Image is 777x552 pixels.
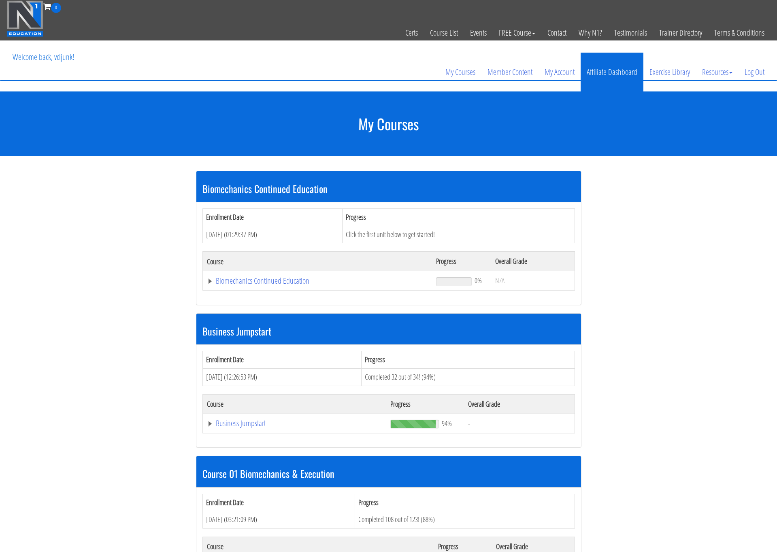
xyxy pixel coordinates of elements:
h3: Course 01 Biomechanics & Execution [202,468,575,479]
th: Progress [355,494,575,511]
td: [DATE] (01:29:37 PM) [202,226,343,243]
a: 0 [43,1,61,12]
a: Why N1? [573,13,608,53]
th: Progress [343,208,575,226]
th: Enrollment Date [202,494,355,511]
th: Overall Grade [491,252,575,271]
th: Course [202,252,432,271]
a: Events [464,13,493,53]
a: Resources [696,53,739,91]
td: Completed 108 out of 123! (88%) [355,511,575,529]
a: Member Content [481,53,539,91]
a: Affiliate Dashboard [581,53,643,91]
a: Business Jumpstart [207,419,383,427]
span: 0% [475,276,482,285]
a: Exercise Library [643,53,696,91]
th: Progress [432,252,491,271]
a: Testimonials [608,13,653,53]
a: My Account [539,53,581,91]
img: n1-education [6,0,43,37]
h3: Biomechanics Continued Education [202,183,575,194]
th: Enrollment Date [202,351,361,369]
th: Progress [361,351,575,369]
a: Course List [424,13,464,53]
td: [DATE] (03:21:09 PM) [202,511,355,529]
td: Click the first unit below to get started! [343,226,575,243]
a: Trainer Directory [653,13,708,53]
td: N/A [491,271,575,291]
td: Completed 32 out of 34! (94%) [361,368,575,386]
a: Certs [399,13,424,53]
a: Terms & Conditions [708,13,771,53]
a: Log Out [739,53,771,91]
th: Progress [386,394,464,414]
td: [DATE] (12:26:53 PM) [202,368,361,386]
th: Overall Grade [464,394,575,414]
a: FREE Course [493,13,541,53]
span: 94% [442,419,452,428]
td: - [464,414,575,433]
h3: Business Jumpstart [202,326,575,336]
a: My Courses [439,53,481,91]
span: 0 [51,3,61,13]
p: Welcome back, vcljunk! [6,41,80,73]
a: Biomechanics Continued Education [207,277,428,285]
th: Enrollment Date [202,208,343,226]
a: Contact [541,13,573,53]
th: Course [202,394,386,414]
